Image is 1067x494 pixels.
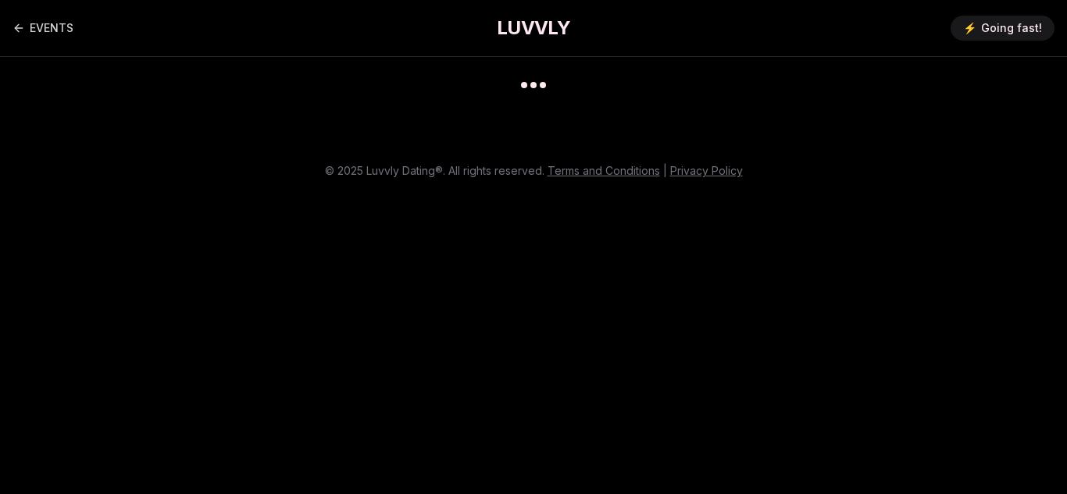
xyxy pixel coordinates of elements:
a: Privacy Policy [670,164,743,177]
span: ⚡️ [963,20,976,36]
span: | [663,164,667,177]
a: Back to events [12,12,73,44]
a: LUVVLY [497,16,570,41]
a: Terms and Conditions [548,164,660,177]
span: Going fast! [981,20,1042,36]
